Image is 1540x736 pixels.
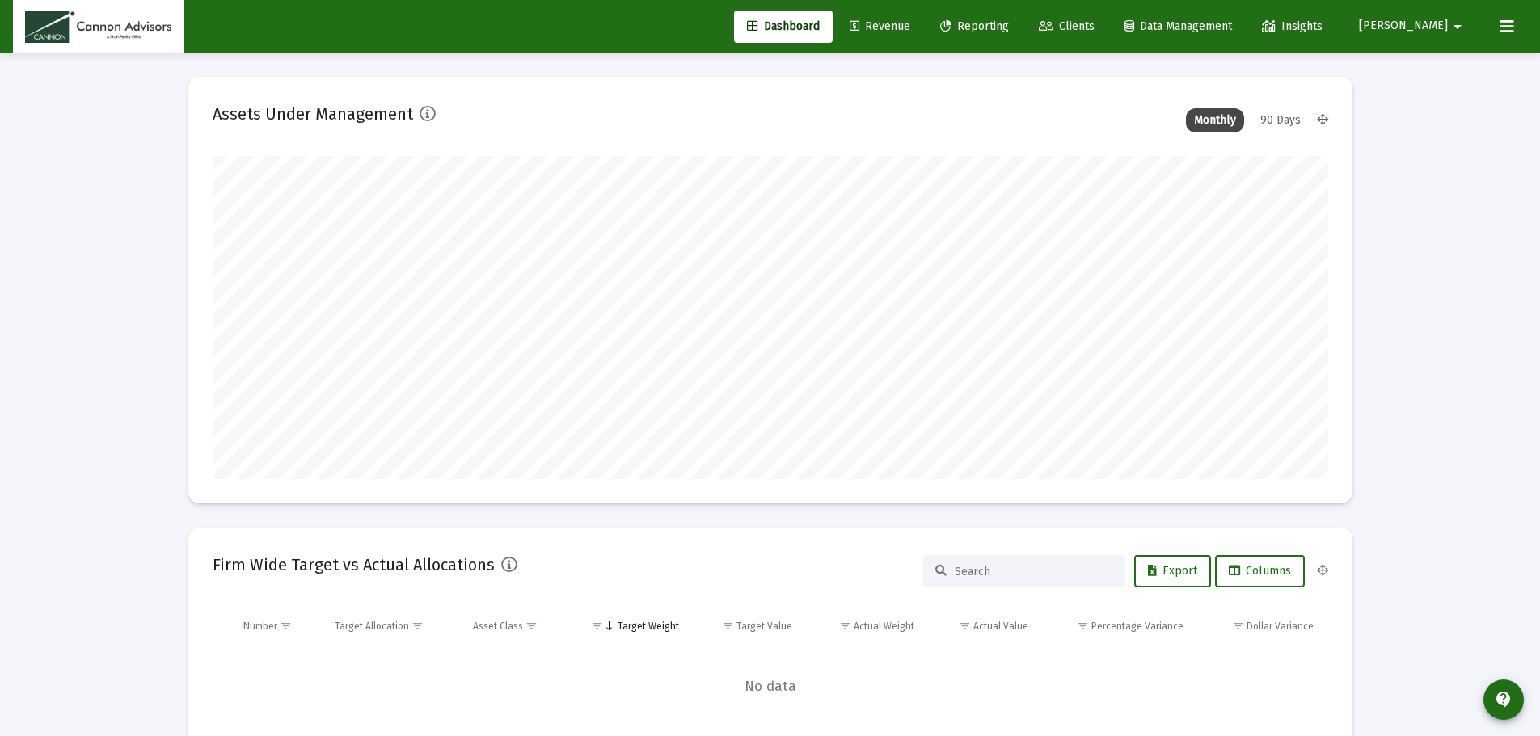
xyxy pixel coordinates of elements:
[1112,11,1245,43] a: Data Management
[25,11,171,43] img: Dashboard
[973,620,1028,633] div: Actual Value
[1040,607,1195,646] td: Column Percentage Variance
[473,620,523,633] div: Asset Class
[959,620,971,632] span: Show filter options for column 'Actual Value'
[1359,19,1448,33] span: [PERSON_NAME]
[1494,690,1513,709] mat-icon: contact_support
[734,11,833,43] a: Dashboard
[1134,555,1211,587] button: Export
[213,607,1328,727] div: Data grid
[1252,108,1309,132] div: 90 Days
[1448,11,1467,43] mat-icon: arrow_drop_down
[854,620,914,633] div: Actual Weight
[525,620,538,632] span: Show filter options for column 'Asset Class'
[411,620,424,632] span: Show filter options for column 'Target Allocation'
[955,565,1113,578] input: Search
[1091,620,1183,633] div: Percentage Variance
[837,11,923,43] a: Revenue
[569,607,690,646] td: Column Target Weight
[1124,19,1232,33] span: Data Management
[804,607,925,646] td: Column Actual Weight
[1262,19,1323,33] span: Insights
[591,620,603,632] span: Show filter options for column 'Target Weight'
[722,620,734,632] span: Show filter options for column 'Target Value'
[1229,564,1291,578] span: Columns
[213,552,495,578] h2: Firm Wide Target vs Actual Allocations
[1148,564,1197,578] span: Export
[940,19,1009,33] span: Reporting
[1026,11,1108,43] a: Clients
[1215,555,1305,587] button: Columns
[1232,620,1244,632] span: Show filter options for column 'Dollar Variance'
[1195,607,1327,646] td: Column Dollar Variance
[1186,108,1244,132] div: Monthly
[1340,10,1487,42] button: [PERSON_NAME]
[690,607,804,646] td: Column Target Value
[213,101,413,127] h2: Assets Under Management
[736,620,792,633] div: Target Value
[1039,19,1095,33] span: Clients
[747,19,820,33] span: Dashboard
[243,620,277,633] div: Number
[927,11,1022,43] a: Reporting
[335,620,409,633] div: Target Allocation
[618,620,679,633] div: Target Weight
[323,607,462,646] td: Column Target Allocation
[462,607,569,646] td: Column Asset Class
[1077,620,1089,632] span: Show filter options for column 'Percentage Variance'
[232,607,324,646] td: Column Number
[213,678,1328,696] span: No data
[926,607,1040,646] td: Column Actual Value
[839,620,851,632] span: Show filter options for column 'Actual Weight'
[850,19,910,33] span: Revenue
[280,620,292,632] span: Show filter options for column 'Number'
[1247,620,1314,633] div: Dollar Variance
[1249,11,1335,43] a: Insights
